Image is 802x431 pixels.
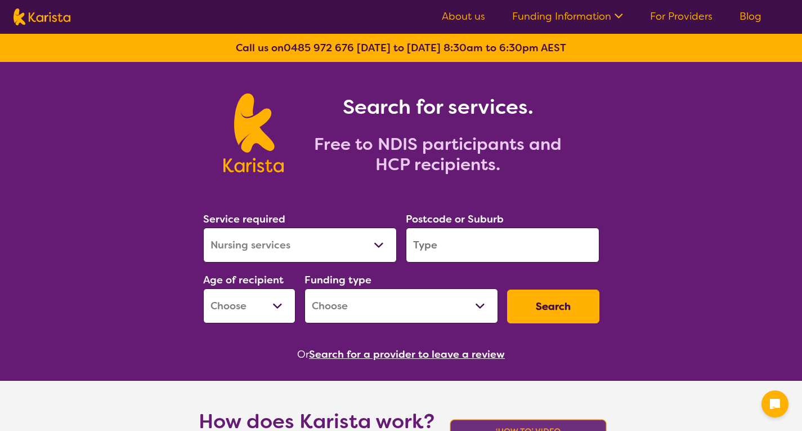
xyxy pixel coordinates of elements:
a: For Providers [650,10,713,23]
h2: Free to NDIS participants and HCP recipients. [297,134,579,175]
a: 0485 972 676 [284,41,354,55]
h1: Search for services. [297,94,579,121]
a: About us [442,10,485,23]
input: Type [406,228,599,263]
button: Search for a provider to leave a review [309,346,505,363]
span: Or [297,346,309,363]
a: Blog [740,10,761,23]
label: Age of recipient [203,273,284,287]
button: Search [507,290,599,323]
label: Service required [203,212,285,226]
img: Karista logo [14,8,70,25]
label: Postcode or Suburb [406,212,504,226]
label: Funding type [304,273,371,287]
a: Funding Information [512,10,623,23]
img: Karista logo [223,94,284,172]
b: Call us on [DATE] to [DATE] 8:30am to 6:30pm AEST [236,41,566,55]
